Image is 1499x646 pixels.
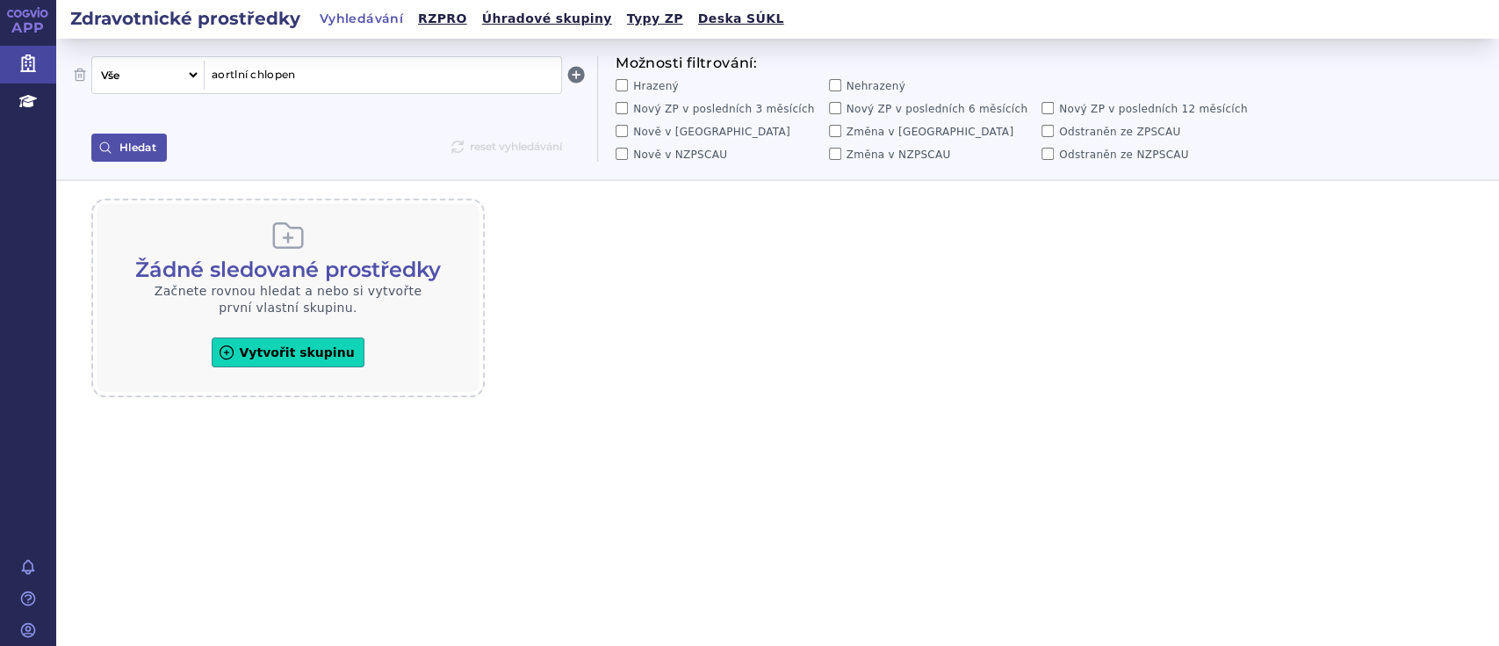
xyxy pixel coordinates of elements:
[413,7,472,31] a: RZPRO
[1041,125,1054,137] input: Odstraněn ze ZPSCAU
[829,148,1035,162] label: Změna v NZPSCAU
[829,125,1035,139] label: Změna v [GEOGRAPHIC_DATA]
[829,148,841,160] input: Změna v NZPSCAU
[622,7,688,31] a: Typy ZP
[1041,102,1054,114] input: Nový ZP v posledních 12 měsících
[616,148,822,162] label: Nově v NZPSCAU
[56,6,314,31] h2: Zdravotnické prostředky
[616,79,822,93] label: Hrazený
[477,7,617,31] a: Úhradové skupiny
[91,134,167,162] button: Hledat
[314,7,408,32] a: Vyhledávání
[693,7,789,31] a: Deska SÚKL
[212,63,554,86] span: aortlní chlopen
[829,102,1035,116] label: Nový ZP v posledních 6 měsících
[616,148,628,160] input: Nově v NZPSCAU
[212,338,364,367] button: Vytvořit skupinu
[829,102,841,114] input: Nový ZP v posledních 6 měsících
[616,125,628,137] input: Nově v [GEOGRAPHIC_DATA]
[829,79,841,91] input: Nehrazený
[616,102,822,116] label: Nový ZP v posledních 3 měsících
[1041,125,1248,139] label: Odstraněn ze ZPSCAU
[616,102,628,114] input: Nový ZP v posledních 3 měsících
[135,257,441,283] h3: Žádné sledované prostředky
[1041,148,1248,162] label: Odstraněn ze NZPSCAU
[148,283,429,317] p: Začnete rovnou hledat a nebo si vytvořte první vlastní skupinu.
[1041,102,1248,116] label: Nový ZP v posledních 12 měsících
[616,56,1248,70] h3: Možnosti filtrování:
[616,79,628,91] input: Hrazený
[616,125,822,139] label: Nově v [GEOGRAPHIC_DATA]
[829,125,841,137] input: Změna v [GEOGRAPHIC_DATA]
[1041,148,1054,160] input: Odstraněn ze NZPSCAU
[829,79,1035,93] label: Nehrazený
